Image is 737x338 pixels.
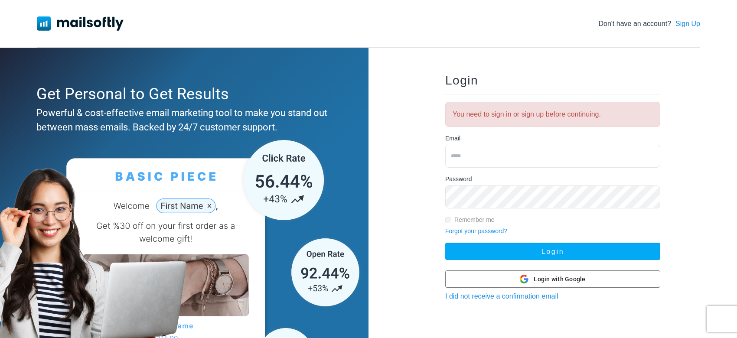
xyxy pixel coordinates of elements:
span: Login [445,74,478,87]
div: Don't have an account? [598,19,700,29]
img: Mailsoftly [37,16,124,30]
div: You need to sign in or sign up before continuing. [445,102,660,127]
a: Forgot your password? [445,227,507,234]
a: Sign Up [675,19,700,29]
label: Email [445,134,460,143]
span: Login with Google [534,275,585,284]
button: Login [445,243,660,260]
a: I did not receive a confirmation email [445,292,558,300]
label: Remember me [454,215,495,224]
button: Login with Google [445,270,660,288]
div: Powerful & cost-effective email marketing tool to make you stand out between mass emails. Backed ... [36,106,328,134]
label: Password [445,175,472,184]
div: Get Personal to Get Results [36,82,328,106]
